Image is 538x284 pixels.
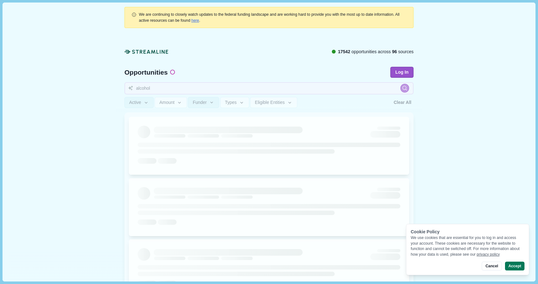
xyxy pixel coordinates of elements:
[338,48,414,55] span: opportunities across sources
[411,235,524,257] div: We use cookies that are essential for you to log in and access your account. These cookies are ne...
[193,100,206,105] span: Funder
[250,97,297,108] button: Eligible Entities
[505,262,524,270] button: Accept
[225,100,237,105] span: Types
[155,97,187,108] button: Amount
[392,49,397,54] span: 96
[129,100,141,105] span: Active
[255,100,285,105] span: Eligible Entities
[159,100,174,105] span: Amount
[338,49,350,54] span: 17542
[124,69,168,76] span: Opportunities
[390,67,414,78] button: Log In
[124,97,154,108] button: Active
[191,18,199,23] a: here
[124,82,414,94] input: Search for funding
[139,12,407,23] div: .
[411,229,440,234] span: Cookie Policy
[392,97,414,108] button: Clear All
[477,252,500,257] a: privacy policy
[139,12,399,22] span: We are continuing to closely watch updates to the federal funding landscape and are working hard ...
[220,97,249,108] button: Types
[482,262,502,270] button: Cancel
[188,97,219,108] button: Funder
